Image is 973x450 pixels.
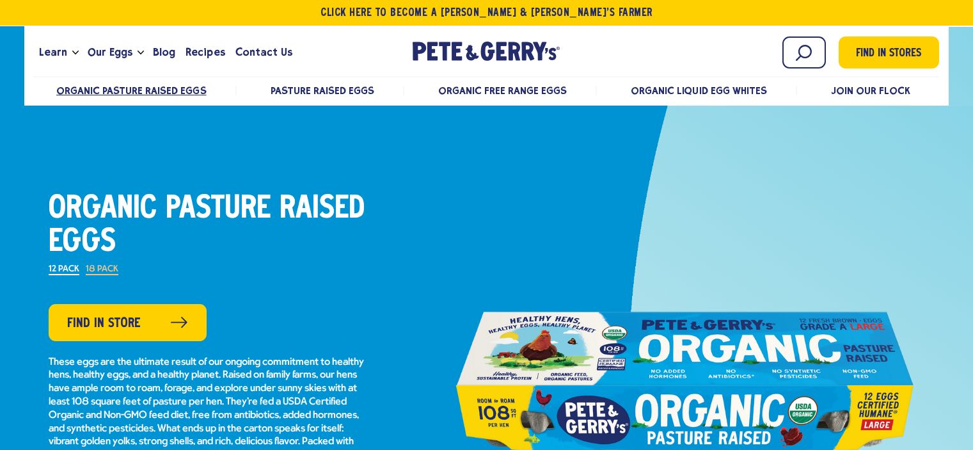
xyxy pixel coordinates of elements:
a: Find in Stores [839,36,939,68]
span: Find in Stores [856,45,921,63]
span: Contact Us [235,44,292,60]
a: Organic Pasture Raised Eggs [56,84,207,97]
button: Open the dropdown menu for Our Eggs [138,51,144,55]
a: Learn [34,35,72,70]
a: Join Our Flock [831,84,910,97]
a: Find in Store [49,304,207,341]
label: 12 Pack [49,265,79,275]
nav: desktop product menu [34,76,939,104]
h1: Organic Pasture Raised Eggs [49,193,368,259]
a: Recipes [180,35,230,70]
a: Blog [148,35,180,70]
a: Pasture Raised Eggs [271,84,374,97]
input: Search [782,36,826,68]
a: Contact Us [230,35,297,70]
a: Our Eggs [83,35,138,70]
span: Our Eggs [88,44,132,60]
button: Open the dropdown menu for Learn [72,51,79,55]
span: Blog [153,44,175,60]
span: Recipes [186,44,225,60]
a: Organic Free Range Eggs [438,84,567,97]
span: Find in Store [67,314,141,333]
a: Organic Liquid Egg Whites [631,84,767,97]
label: 18 Pack [86,265,118,275]
span: Learn [39,44,67,60]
